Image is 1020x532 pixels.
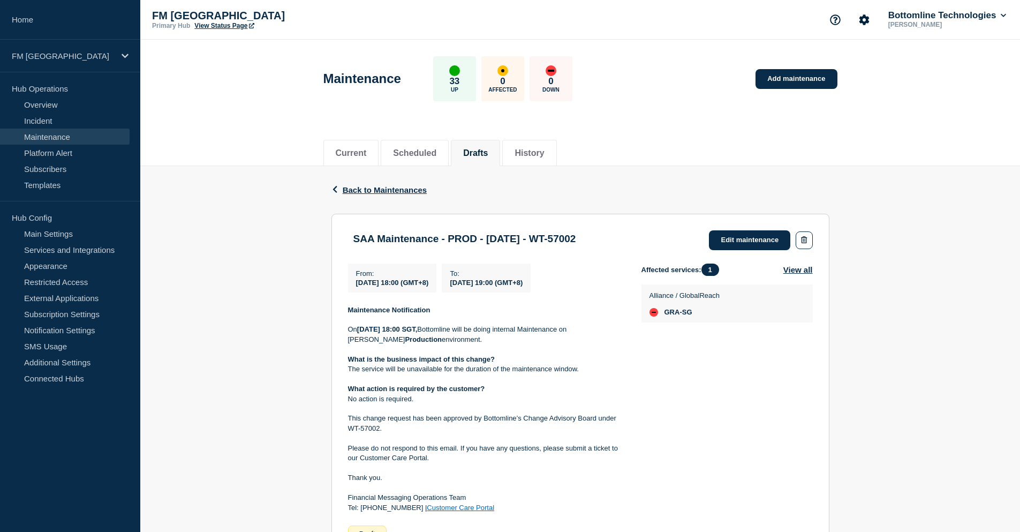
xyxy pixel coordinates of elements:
[488,87,517,93] p: Affected
[701,264,719,276] span: 1
[450,269,523,278] p: To :
[783,264,813,276] button: View all
[356,269,429,278] p: From :
[500,76,505,87] p: 0
[343,185,427,194] span: Back to Maintenances
[353,233,576,245] h3: SAA Maintenance - PROD - [DATE] - WT-57002
[348,473,624,483] p: Thank you.
[427,504,494,512] a: Customer Care Portal
[886,10,1008,21] button: Bottomline Technologies
[331,185,427,194] button: Back to Maintenances
[393,148,436,158] button: Scheduled
[709,230,790,250] a: Edit maintenance
[853,9,875,31] button: Account settings
[152,10,366,22] p: FM [GEOGRAPHIC_DATA]
[348,306,430,314] strong: Maintenance Notification
[348,355,495,363] strong: What is the business impact of this change?
[755,69,837,89] a: Add maintenance
[152,22,190,29] p: Primary Hub
[449,76,459,87] p: 33
[649,308,658,317] div: down
[323,71,401,86] h1: Maintenance
[348,394,624,404] p: No action is required.
[194,22,254,29] a: View Status Page
[548,76,553,87] p: 0
[546,65,556,76] div: down
[451,87,458,93] p: Up
[449,65,460,76] div: up
[348,444,624,463] p: Please do not respond to this email. If you have any questions, please submit a ticket to our Cus...
[497,65,508,76] div: affected
[336,148,367,158] button: Current
[348,493,624,503] p: Financial Messaging Operations Team
[348,414,624,433] p: This change request has been approved by Bottomline’s Change Advisory Board under WT-57002.
[542,87,560,93] p: Down
[450,279,523,287] span: [DATE] 19:00 (GMT+8)
[664,308,692,317] span: GRA-SG
[405,335,442,343] strong: Production
[463,148,488,158] button: Drafts
[515,148,544,158] button: History
[641,264,724,276] span: Affected services:
[348,503,624,513] p: Tel: [PHONE_NUMBER] |
[886,21,998,28] p: [PERSON_NAME]
[348,325,624,344] p: On Bottomline will be doing internal Maintenance on [PERSON_NAME] environment.
[12,51,115,61] p: FM [GEOGRAPHIC_DATA]
[824,9,847,31] button: Support
[348,364,624,374] p: The service will be unavailable for the duration of the maintenance window.
[348,385,485,393] strong: What action is required by the customer?
[649,291,720,299] p: Alliance / GlobalReach
[356,279,429,287] span: [DATE] 18:00 (GMT+8)
[357,325,417,333] strong: [DATE] 18:00 SGT,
